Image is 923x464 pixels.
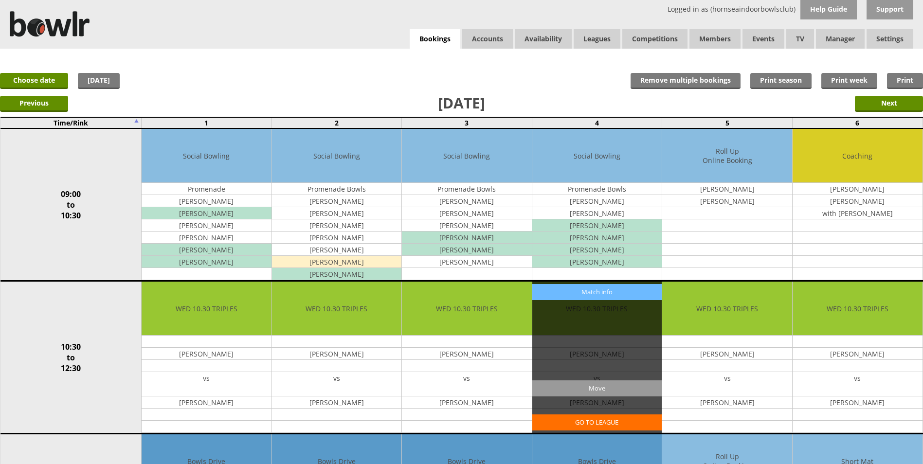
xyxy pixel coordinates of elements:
[272,268,402,280] td: [PERSON_NAME]
[750,73,812,89] a: Print season
[272,232,402,244] td: [PERSON_NAME]
[689,29,741,49] span: Members
[410,29,460,49] a: Bookings
[622,29,688,49] a: Competitions
[142,129,271,183] td: Social Bowling
[792,117,923,128] td: 6
[402,195,532,207] td: [PERSON_NAME]
[272,396,402,409] td: [PERSON_NAME]
[78,73,120,89] a: [DATE]
[272,129,402,183] td: Social Bowling
[662,183,792,195] td: [PERSON_NAME]
[272,348,402,360] td: [PERSON_NAME]
[402,372,532,384] td: vs
[402,256,532,268] td: [PERSON_NAME]
[793,396,923,409] td: [PERSON_NAME]
[532,183,662,195] td: Promenade Bowls
[662,195,792,207] td: [PERSON_NAME]
[742,29,784,49] a: Events
[402,183,532,195] td: Promenade Bowls
[142,183,271,195] td: Promenade
[0,117,141,128] td: Time/Rink
[855,96,923,112] input: Next
[793,348,923,360] td: [PERSON_NAME]
[402,129,532,183] td: Social Bowling
[402,396,532,409] td: [PERSON_NAME]
[662,396,792,409] td: [PERSON_NAME]
[532,232,662,244] td: [PERSON_NAME]
[793,195,923,207] td: [PERSON_NAME]
[662,117,793,128] td: 5
[662,129,792,183] td: Roll Up Online Booking
[402,244,532,256] td: [PERSON_NAME]
[402,282,532,336] td: WED 10.30 TRIPLES
[532,129,662,183] td: Social Bowling
[786,29,814,49] span: TV
[402,219,532,232] td: [PERSON_NAME]
[532,414,662,430] a: GO TO LEAGUE
[793,183,923,195] td: [PERSON_NAME]
[662,282,792,336] td: WED 10.30 TRIPLES
[887,73,923,89] a: Print
[272,282,402,336] td: WED 10.30 TRIPLES
[142,244,271,256] td: [PERSON_NAME]
[532,117,662,128] td: 4
[142,256,271,268] td: [PERSON_NAME]
[142,195,271,207] td: [PERSON_NAME]
[272,207,402,219] td: [PERSON_NAME]
[662,372,792,384] td: vs
[402,232,532,244] td: [PERSON_NAME]
[0,128,141,281] td: 09:00 to 10:30
[793,282,923,336] td: WED 10.30 TRIPLES
[271,117,402,128] td: 2
[821,73,877,89] a: Print week
[532,244,662,256] td: [PERSON_NAME]
[402,348,532,360] td: [PERSON_NAME]
[272,256,402,268] td: [PERSON_NAME]
[142,282,271,336] td: WED 10.30 TRIPLES
[793,372,923,384] td: vs
[402,117,532,128] td: 3
[272,219,402,232] td: [PERSON_NAME]
[0,281,141,434] td: 10:30 to 12:30
[532,256,662,268] td: [PERSON_NAME]
[402,207,532,219] td: [PERSON_NAME]
[532,219,662,232] td: [PERSON_NAME]
[532,380,662,396] input: Move
[142,207,271,219] td: [PERSON_NAME]
[142,348,271,360] td: [PERSON_NAME]
[867,29,913,49] span: Settings
[142,372,271,384] td: vs
[462,29,513,49] span: Accounts
[141,117,271,128] td: 1
[793,129,923,183] td: Coaching
[532,207,662,219] td: [PERSON_NAME]
[272,244,402,256] td: [PERSON_NAME]
[272,372,402,384] td: vs
[532,284,662,300] input: Match info
[662,348,792,360] td: [PERSON_NAME]
[532,195,662,207] td: [PERSON_NAME]
[574,29,620,49] a: Leagues
[793,207,923,219] td: with [PERSON_NAME]
[272,195,402,207] td: [PERSON_NAME]
[142,232,271,244] td: [PERSON_NAME]
[142,396,271,409] td: [PERSON_NAME]
[515,29,572,49] a: Availability
[816,29,865,49] span: Manager
[142,219,271,232] td: [PERSON_NAME]
[631,73,741,89] input: Remove multiple bookings
[272,183,402,195] td: Promenade Bowls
